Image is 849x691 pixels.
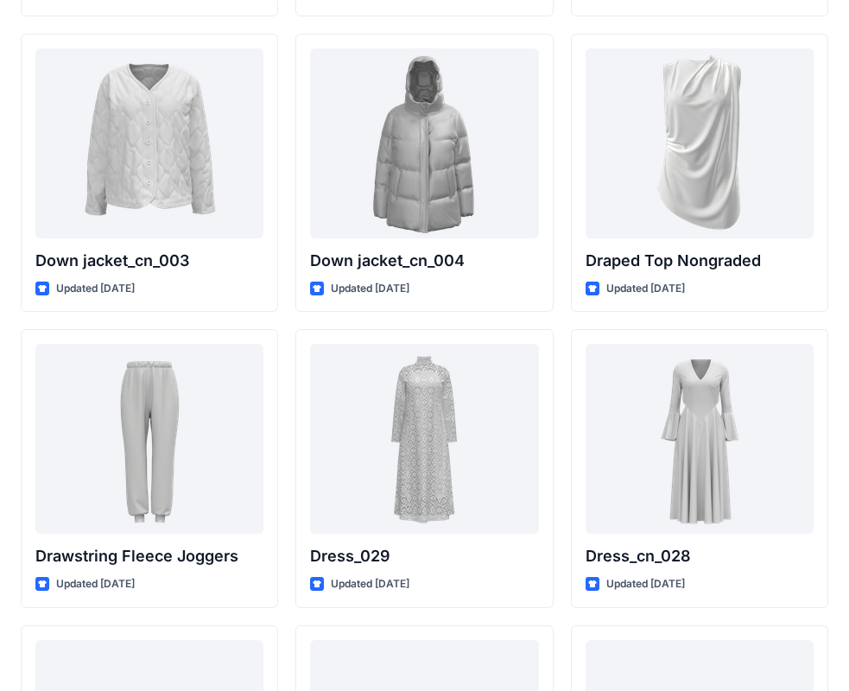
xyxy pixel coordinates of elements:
p: Down jacket_cn_004 [310,249,538,273]
a: Down jacket_cn_004 [310,48,538,238]
p: Updated [DATE] [331,575,409,593]
p: Updated [DATE] [56,280,135,298]
p: Drawstring Fleece Joggers [35,544,263,568]
p: Updated [DATE] [606,575,685,593]
p: Dress_cn_028 [586,544,814,568]
a: Draped Top Nongraded [586,48,814,238]
a: Down jacket_cn_003 [35,48,263,238]
a: Dress_029 [310,344,538,534]
p: Down jacket_cn_003 [35,249,263,273]
p: Updated [DATE] [606,280,685,298]
a: Dress_cn_028 [586,344,814,534]
p: Draped Top Nongraded [586,249,814,273]
a: Drawstring Fleece Joggers [35,344,263,534]
p: Updated [DATE] [331,280,409,298]
p: Dress_029 [310,544,538,568]
p: Updated [DATE] [56,575,135,593]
